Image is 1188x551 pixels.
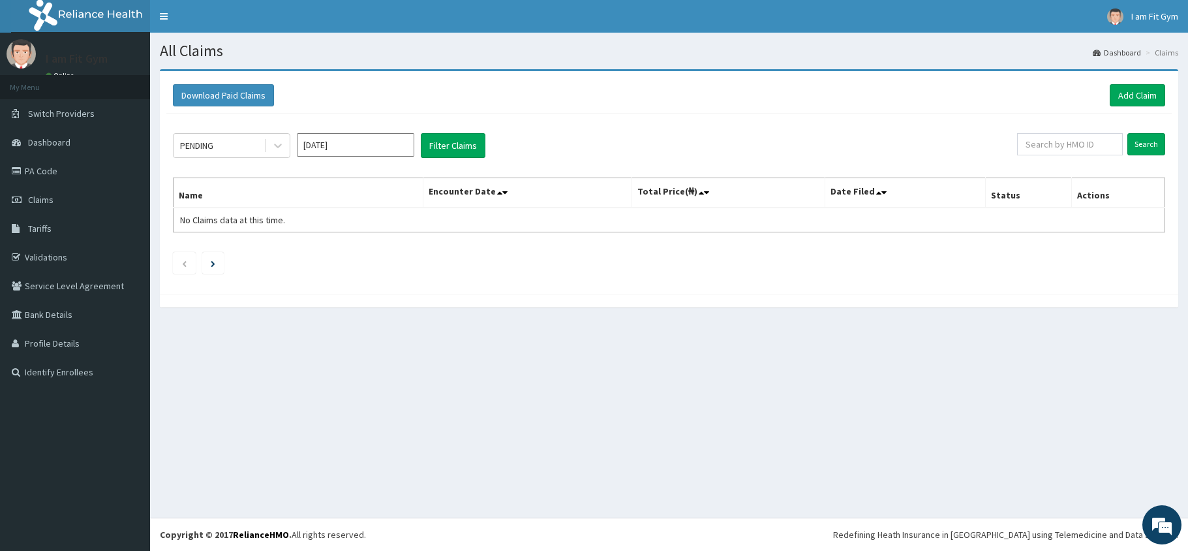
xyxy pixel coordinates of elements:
a: Next page [211,257,215,269]
footer: All rights reserved. [150,518,1188,551]
button: Download Paid Claims [173,84,274,106]
span: Tariffs [28,223,52,234]
a: Previous page [181,257,187,269]
strong: Copyright © 2017 . [160,529,292,541]
a: RelianceHMO [233,529,289,541]
span: No Claims data at this time. [180,214,285,226]
th: Total Price(₦) [632,178,825,208]
span: Switch Providers [28,108,95,119]
p: I am Fit Gym [46,53,108,65]
span: I am Fit Gym [1131,10,1178,22]
img: User Image [1107,8,1123,25]
input: Search [1127,133,1165,155]
img: User Image [7,39,36,69]
li: Claims [1142,47,1178,58]
th: Encounter Date [423,178,632,208]
div: Redefining Heath Insurance in [GEOGRAPHIC_DATA] using Telemedicine and Data Science! [833,528,1178,541]
span: Claims [28,194,53,206]
div: PENDING [180,139,213,152]
a: Online [46,71,77,80]
th: Status [985,178,1071,208]
h1: All Claims [160,42,1178,59]
th: Actions [1072,178,1165,208]
button: Filter Claims [421,133,485,158]
input: Select Month and Year [297,133,414,157]
th: Name [174,178,423,208]
a: Add Claim [1110,84,1165,106]
a: Dashboard [1093,47,1141,58]
span: Dashboard [28,136,70,148]
input: Search by HMO ID [1017,133,1123,155]
th: Date Filed [825,178,985,208]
